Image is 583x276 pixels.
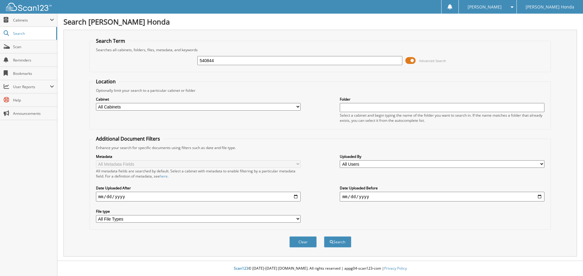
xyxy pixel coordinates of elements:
legend: Additional Document Filters [93,135,163,142]
legend: Location [93,78,119,85]
div: Select a cabinet and begin typing the name of the folder you want to search in. If the name match... [340,113,544,123]
label: Date Uploaded After [96,185,301,191]
span: Announcements [13,111,54,116]
span: [PERSON_NAME] Honda [526,5,574,9]
div: Optionally limit your search to a particular cabinet or folder [93,88,548,93]
span: [PERSON_NAME] [468,5,502,9]
div: All metadata fields are searched by default. Select a cabinet with metadata to enable filtering b... [96,168,301,179]
button: Search [324,236,351,248]
a: Privacy Policy [384,266,407,271]
iframe: Chat Widget [553,247,583,276]
span: Advanced Search [419,58,446,63]
input: end [340,192,544,201]
span: Search [13,31,53,36]
div: © [DATE]-[DATE] [DOMAIN_NAME]. All rights reserved | appg04-scan123-com | [57,261,583,276]
div: Enhance your search for specific documents using filters such as date and file type. [93,145,548,150]
span: Reminders [13,58,54,63]
h1: Search [PERSON_NAME] Honda [63,17,577,27]
label: File type [96,209,301,214]
button: Clear [289,236,317,248]
span: Bookmarks [13,71,54,76]
span: Cabinets [13,18,50,23]
label: Uploaded By [340,154,544,159]
span: Scan [13,44,54,49]
label: Folder [340,97,544,102]
img: scan123-logo-white.svg [6,3,52,11]
label: Metadata [96,154,301,159]
span: Help [13,98,54,103]
a: here [160,174,168,179]
legend: Search Term [93,38,128,44]
input: start [96,192,301,201]
label: Cabinet [96,97,301,102]
label: Date Uploaded Before [340,185,544,191]
div: Searches all cabinets, folders, files, metadata, and keywords [93,47,548,52]
span: Scan123 [234,266,248,271]
span: User Reports [13,84,50,89]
